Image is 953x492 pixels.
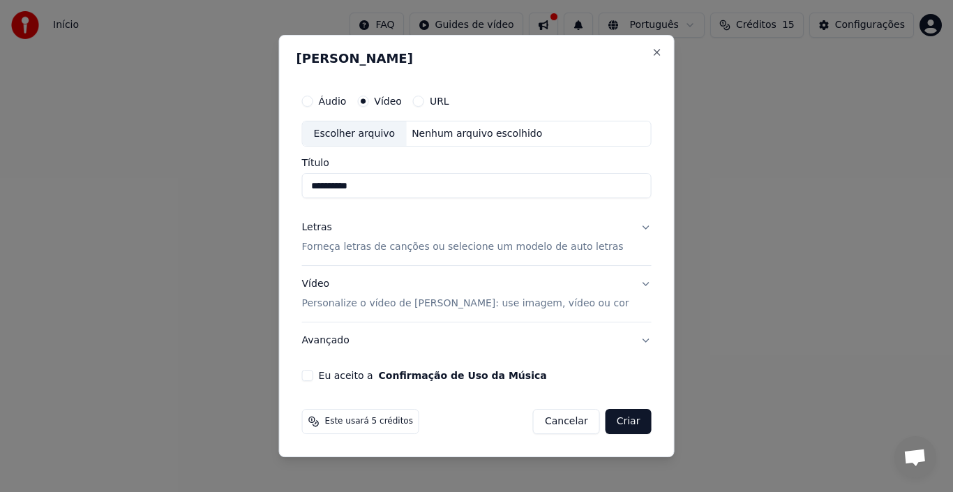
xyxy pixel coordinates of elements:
div: Vídeo [302,278,629,311]
label: Título [302,158,652,168]
button: Avançado [302,322,652,359]
button: Cancelar [533,409,600,434]
label: Áudio [319,96,347,106]
button: Eu aceito a [379,371,547,380]
button: LetrasForneça letras de canções ou selecione um modelo de auto letras [302,210,652,266]
p: Personalize o vídeo de [PERSON_NAME]: use imagem, vídeo ou cor [302,297,629,311]
label: URL [430,96,449,106]
div: Escolher arquivo [303,121,407,147]
div: Nenhum arquivo escolhido [406,127,548,141]
h2: [PERSON_NAME] [297,52,657,65]
button: VídeoPersonalize o vídeo de [PERSON_NAME]: use imagem, vídeo ou cor [302,267,652,322]
label: Vídeo [374,96,402,106]
p: Forneça letras de canções ou selecione um modelo de auto letras [302,241,624,255]
div: Letras [302,221,332,235]
span: Este usará 5 créditos [325,416,413,427]
label: Eu aceito a [319,371,547,380]
button: Criar [606,409,652,434]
